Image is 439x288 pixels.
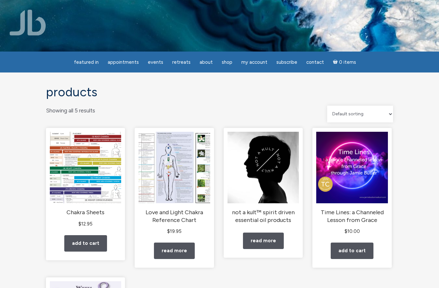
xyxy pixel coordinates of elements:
a: Contact [302,56,328,69]
a: Chakra Sheets $12.95 [50,132,121,228]
span: featured in [74,59,99,65]
span: $ [345,228,347,234]
p: Showing all 5 results [46,106,95,116]
span: Subscribe [276,59,297,65]
span: My Account [241,59,267,65]
a: Subscribe [273,56,301,69]
h1: Products [46,85,393,99]
h2: not a kult™ spirit driven essential oil products [228,209,299,224]
a: Read more about “not a kult™ spirit driven essential oil products” [243,233,284,249]
img: Jamie Butler. The Everyday Medium [10,10,46,35]
img: not a kult™ spirit driven essential oil products [228,132,299,203]
a: About [196,56,217,69]
span: Shop [222,59,232,65]
a: Time Lines: a Channeled Lesson from Grace $10.00 [316,132,388,235]
a: not a kult™ spirit driven essential oil products [228,132,299,224]
span: Contact [306,59,324,65]
select: Shop order [327,106,393,122]
span: 0 items [339,60,356,65]
bdi: 12.95 [78,221,93,227]
a: Retreats [168,56,194,69]
a: featured in [70,56,103,69]
img: Love and Light Chakra Reference Chart [139,132,210,203]
a: Love and Light Chakra Reference Chart $19.95 [139,132,210,235]
h2: Time Lines: a Channeled Lesson from Grace [316,209,388,224]
a: Appointments [104,56,143,69]
img: Time Lines: a Channeled Lesson from Grace [316,132,388,203]
i: Cart [333,59,339,65]
span: Appointments [108,59,139,65]
span: $ [167,228,170,234]
a: My Account [237,56,271,69]
h2: Chakra Sheets [50,209,121,216]
span: Events [148,59,163,65]
a: Shop [218,56,236,69]
a: Add to cart: “Time Lines: a Channeled Lesson from Grace” [331,243,373,259]
a: Cart0 items [329,55,360,69]
span: $ [78,221,81,227]
img: Chakra Sheets [50,132,121,203]
a: Events [144,56,167,69]
span: Retreats [172,59,191,65]
bdi: 19.95 [167,228,182,234]
bdi: 10.00 [345,228,360,234]
a: Add to cart: “Chakra Sheets” [64,235,107,252]
h2: Love and Light Chakra Reference Chart [139,209,210,224]
a: Read more about “Love and Light Chakra Reference Chart” [154,243,195,259]
span: About [200,59,213,65]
